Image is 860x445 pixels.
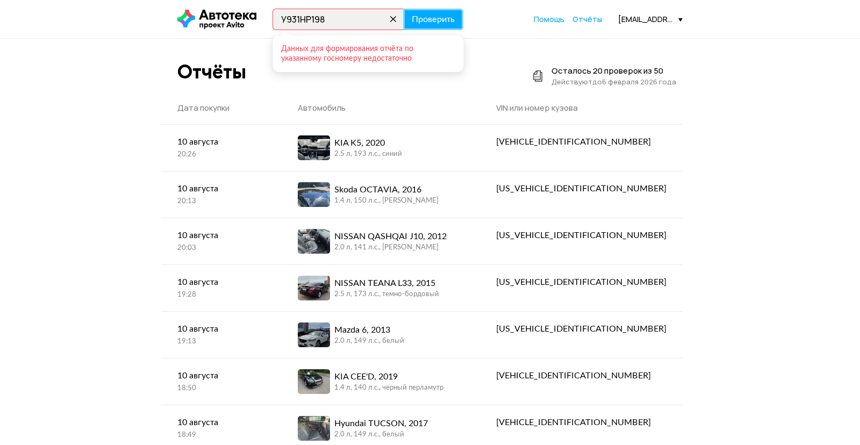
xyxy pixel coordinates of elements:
[177,135,266,148] div: 10 августа
[177,369,266,382] div: 10 августа
[177,229,266,242] div: 10 августа
[551,76,676,87] div: Действуют до 6 февраля 2026 года
[334,149,402,159] div: 2.5 л, 193 л.c., синий
[298,103,464,113] div: Автомобиль
[534,14,564,24] span: Помощь
[334,336,404,346] div: 2.0 л, 149 л.c., белый
[334,137,402,149] div: KIA K5, 2020
[334,230,447,243] div: NISSAN QASHQAI J10, 2012
[480,265,683,299] a: [US_VEHICLE_IDENTIFICATION_NUMBER]
[177,322,266,335] div: 10 августа
[334,417,428,430] div: Hyundai TUCSON, 2017
[282,125,480,171] a: KIA K5, 20202.5 л, 193 л.c., синий
[177,290,266,300] div: 19:28
[177,337,266,347] div: 19:13
[480,125,683,159] a: [VEHICLE_IDENTIFICATION_NUMBER]
[177,150,266,160] div: 20:26
[496,369,666,382] div: [VEHICLE_IDENTIFICATION_NUMBER]
[177,430,266,440] div: 18:49
[572,14,602,25] a: Отчёты
[534,14,564,25] a: Помощь
[334,430,428,440] div: 2.0 л, 149 л.c., белый
[496,135,666,148] div: [VEHICLE_IDENTIFICATION_NUMBER]
[496,182,666,195] div: [US_VEHICLE_IDENTIFICATION_NUMBER]
[177,103,266,113] div: Дата покупки
[334,383,443,393] div: 1.4 л, 140 л.c., черный перламутр
[496,229,666,242] div: [US_VEHICLE_IDENTIFICATION_NUMBER]
[412,15,455,24] span: Проверить
[496,322,666,335] div: [US_VEHICLE_IDENTIFICATION_NUMBER]
[551,66,676,76] div: Осталось 20 проверок из 50
[334,183,439,196] div: Skoda OCTAVIA, 2016
[480,358,683,393] a: [VEHICLE_IDENTIFICATION_NUMBER]
[161,218,282,264] a: 10 августа20:03
[480,405,683,440] a: [VEHICLE_IDENTIFICATION_NUMBER]
[177,197,266,206] div: 20:13
[496,276,666,289] div: [US_VEHICLE_IDENTIFICATION_NUMBER]
[496,416,666,429] div: [VEHICLE_IDENTIFICATION_NUMBER]
[480,171,683,206] a: [US_VEHICLE_IDENTIFICATION_NUMBER]
[282,358,480,405] a: KIA CEE'D, 20191.4 л, 140 л.c., черный перламутр
[177,60,246,83] div: Отчёты
[282,171,480,218] a: Skoda OCTAVIA, 20161.4 л, 150 л.c., [PERSON_NAME]
[161,265,282,311] a: 10 августа19:28
[403,9,463,30] button: Проверить
[334,370,443,383] div: KIA CEE'D, 2019
[281,44,453,63] div: Данных для формирования отчёта по указанному госномеру недостаточно
[177,276,266,289] div: 10 августа
[480,312,683,346] a: [US_VEHICLE_IDENTIFICATION_NUMBER]
[282,265,480,311] a: NISSAN TEANA L33, 20152.5 л, 173 л.c., темно-бордовый
[161,125,282,170] a: 10 августа20:26
[273,9,404,30] input: VIN, госномер, номер кузова
[161,171,282,217] a: 10 августа20:13
[334,196,439,206] div: 1.4 л, 150 л.c., [PERSON_NAME]
[480,218,683,253] a: [US_VEHICLE_IDENTIFICATION_NUMBER]
[161,358,282,404] a: 10 августа18:50
[334,324,404,336] div: Mazda 6, 2013
[282,218,480,264] a: NISSAN QASHQAI J10, 20122.0 л, 141 л.c., [PERSON_NAME]
[334,290,439,299] div: 2.5 л, 173 л.c., темно-бордовый
[496,103,666,113] div: VIN или номер кузова
[334,243,447,253] div: 2.0 л, 141 л.c., [PERSON_NAME]
[177,243,266,253] div: 20:03
[177,416,266,429] div: 10 августа
[177,384,266,393] div: 18:50
[618,14,683,24] div: [EMAIL_ADDRESS][DOMAIN_NAME]
[334,277,439,290] div: NISSAN TEANA L33, 2015
[572,14,602,24] span: Отчёты
[282,312,480,358] a: Mazda 6, 20132.0 л, 149 л.c., белый
[161,312,282,357] a: 10 августа19:13
[177,182,266,195] div: 10 августа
